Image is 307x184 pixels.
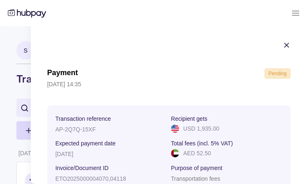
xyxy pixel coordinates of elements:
p: Recipient gets [171,115,207,122]
p: Transaction reference [55,115,111,122]
p: USD 1,935.00 [183,124,219,133]
p: Total fees (incl. 5% VAT) [171,140,233,147]
p: [DATE] 14:35 [47,80,291,89]
img: us [171,124,179,133]
p: ETO2025000004070,04118 [55,175,126,182]
h1: Payment [47,68,78,79]
p: AED 52.50 [183,149,211,158]
p: [DATE] [55,151,73,157]
p: Purpose of payment [171,165,222,171]
p: Invoice/Document ID [55,165,109,171]
p: Transportation fees [171,175,220,182]
p: AP-2Q7Q-15XF [55,126,96,133]
img: ae [171,149,179,157]
p: Expected payment date [55,140,116,147]
span: Pending [268,71,287,76]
